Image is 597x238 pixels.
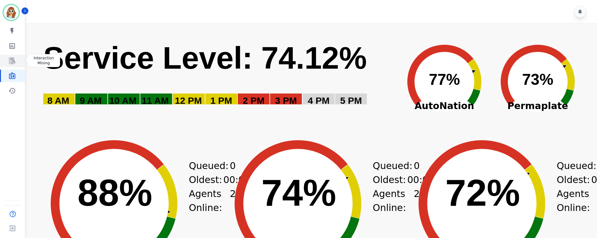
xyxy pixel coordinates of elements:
[189,173,236,187] div: Oldest:
[43,39,394,115] svg: Service Level: 0%
[340,95,362,106] text: 5 PM
[491,99,585,113] span: Permaplate
[373,187,426,215] div: Agents Online:
[275,95,297,106] text: 3 PM
[445,172,520,213] text: 72%
[210,95,232,106] text: 1 PM
[261,172,336,213] text: 74%
[308,95,330,106] text: 4 PM
[243,95,265,106] text: 2 PM
[429,71,460,88] text: 77%
[373,159,420,173] div: Queued:
[175,95,202,106] text: 12 PM
[142,95,169,106] text: 11 AM
[189,159,236,173] div: Queued:
[189,187,242,215] div: Agents Online:
[47,95,69,106] text: 8 AM
[43,40,367,75] text: Service Level: 74.12%
[522,71,553,88] text: 73%
[78,172,152,213] text: 88%
[4,5,19,20] img: Bordered avatar
[80,95,102,106] text: 9 AM
[373,173,420,187] div: Oldest:
[109,95,136,106] text: 10 AM
[398,99,491,113] span: AutoNation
